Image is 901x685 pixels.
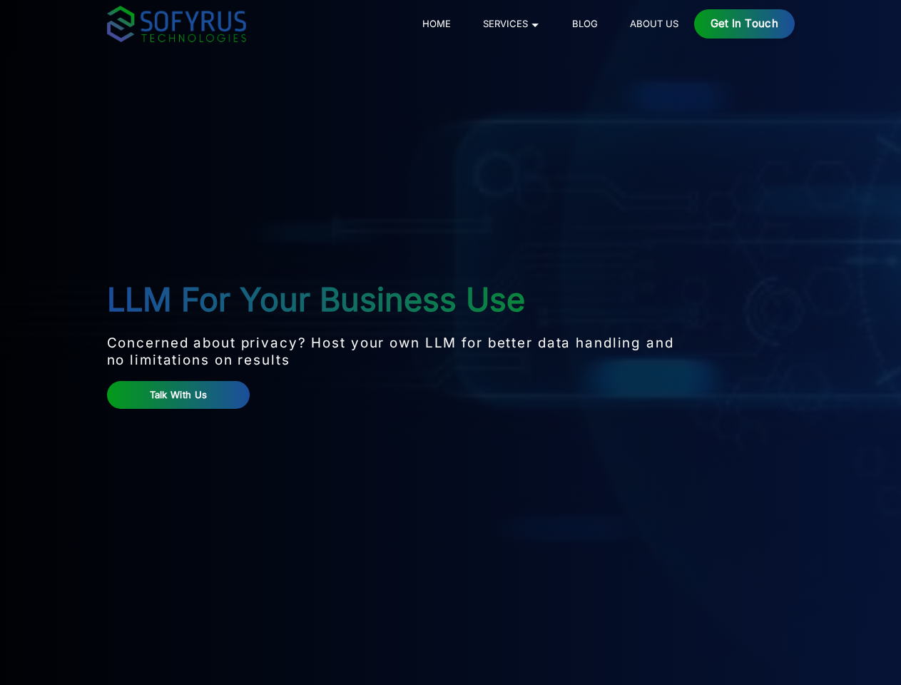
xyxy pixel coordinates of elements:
a: Services 🞃 [477,15,545,32]
a: Get in Touch [694,9,795,39]
p: Concerned about privacy? Host your own LLM for better data handling and no limitations on results [107,335,680,369]
h1: LLM For Your Business Use [107,281,680,318]
a: Blog [566,15,603,32]
img: sofyrus [107,6,246,42]
a: About Us [624,15,683,32]
a: Talk With Us [107,381,250,409]
a: Home [417,15,456,32]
